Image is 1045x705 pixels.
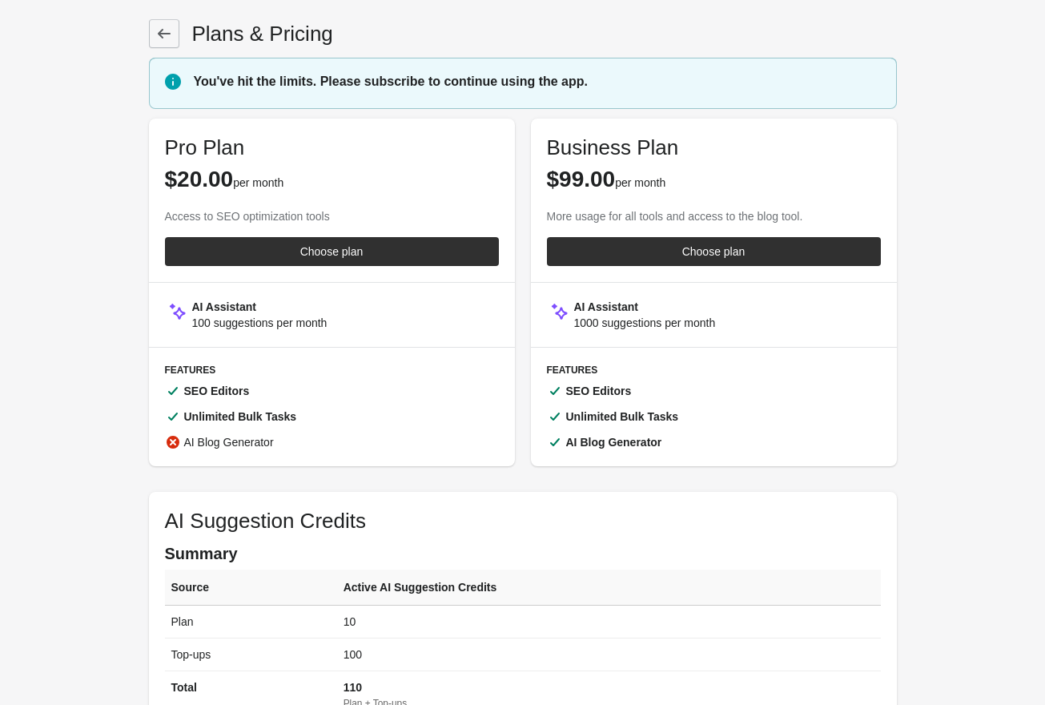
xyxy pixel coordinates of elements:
[566,385,632,397] b: SEO Editors
[165,237,499,266] a: Choose plan
[165,210,330,223] span: Access to SEO optimization tools
[165,606,337,639] td: Plan
[682,245,746,258] div: Choose plan
[165,570,337,606] th: Source
[566,410,679,423] b: Unlimited Bulk Tasks
[547,135,679,159] span: Business Plan
[337,606,881,639] td: 10
[192,315,328,331] div: 100 suggestions per month
[165,508,881,534] h1: AI Suggestion Credits
[165,546,881,562] h2: Summary
[165,364,499,377] h3: Features
[574,315,716,331] div: 1000 suggestions per month
[165,167,499,192] div: per month
[192,21,333,46] p: Plans & Pricing
[574,300,638,313] b: AI Assistant
[194,72,881,91] p: You've hit the limits. Please subscribe to continue using the app.
[300,245,364,258] div: Choose plan
[547,237,881,266] a: Choose plan
[344,681,362,694] strong: 110
[171,681,197,694] strong: Total
[337,570,881,606] th: Active AI Suggestion Credits
[165,167,234,191] span: $20.00
[184,410,297,423] b: Unlimited Bulk Tasks
[165,639,337,671] td: Top-ups
[547,299,571,323] img: MagicMinor-0c7ff6cd6e0e39933513fd390ee66b6c2ef63129d1617a7e6fa9320d2ce6cec8.svg
[547,167,616,191] span: $99.00
[566,436,662,449] b: AI Blog Generator
[184,434,274,450] div: AI Blog Generator
[165,299,189,323] img: MagicMinor-0c7ff6cd6e0e39933513fd390ee66b6c2ef63129d1617a7e6fa9320d2ce6cec8.svg
[184,385,250,397] b: SEO Editors
[547,167,881,192] div: per month
[337,639,881,671] td: 100
[165,135,245,159] span: Pro Plan
[547,210,803,223] span: More usage for all tools and access to the blog tool.
[547,364,881,377] h3: Features
[192,300,256,313] b: AI Assistant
